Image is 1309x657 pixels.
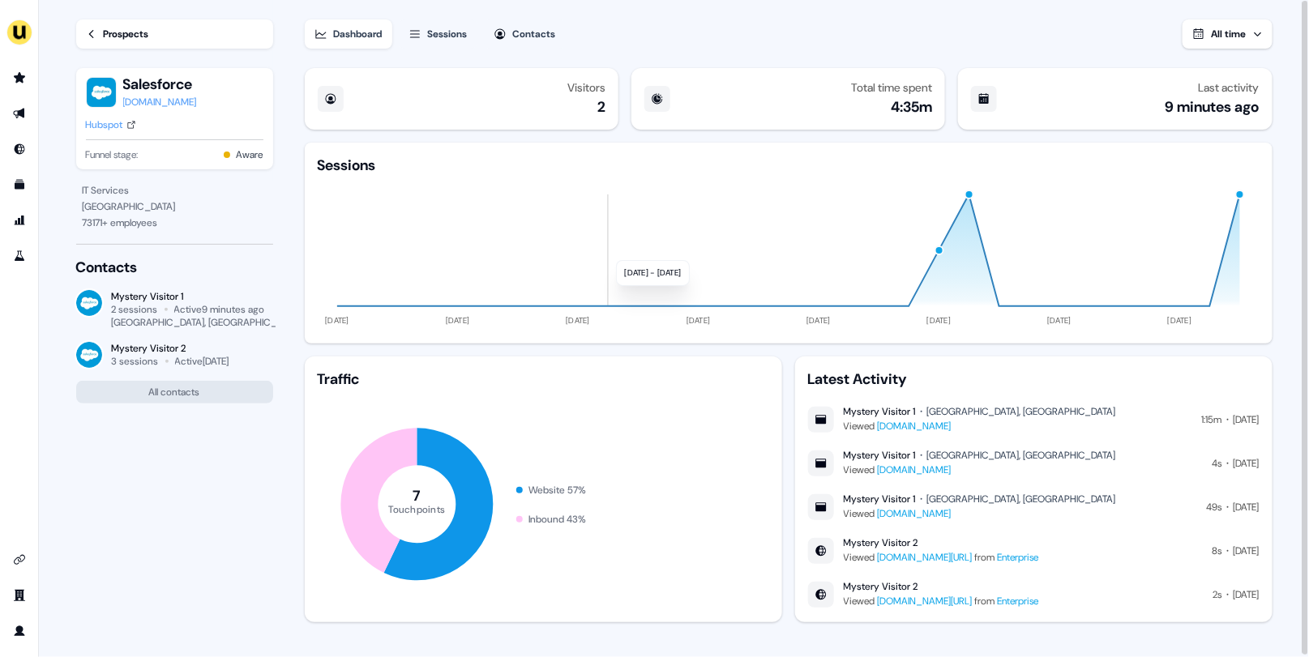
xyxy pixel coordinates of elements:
[567,81,605,94] div: Visitors
[891,97,932,117] div: 4:35m
[808,369,1260,389] div: Latest Activity
[86,117,123,133] div: Hubspot
[1213,543,1222,559] div: 8s
[83,215,267,231] div: 73171 + employees
[413,487,421,506] tspan: 7
[86,117,136,133] a: Hubspot
[878,595,973,608] a: [DOMAIN_NAME][URL]
[1183,19,1273,49] button: All time
[878,463,952,476] a: [DOMAIN_NAME]
[1199,81,1260,94] div: Last activity
[305,19,392,49] button: Dashboard
[1212,28,1247,41] span: All time
[1166,97,1260,117] div: 9 minutes ago
[428,26,468,42] div: Sessions
[844,593,1039,609] div: Viewed from
[1213,587,1222,603] div: 2s
[844,536,918,549] div: Mystery Visitor 2
[83,182,267,198] div: IT Services
[112,342,229,355] div: Mystery Visitor 2
[1234,499,1260,515] div: [DATE]
[927,449,1116,462] div: [GEOGRAPHIC_DATA], [GEOGRAPHIC_DATA]
[83,198,267,215] div: [GEOGRAPHIC_DATA]
[1047,315,1072,326] tspan: [DATE]
[513,26,556,42] div: Contacts
[123,75,197,94] button: Salesforce
[1234,587,1260,603] div: [DATE]
[926,315,951,326] tspan: [DATE]
[844,462,1116,478] div: Viewed
[1207,499,1222,515] div: 49s
[927,493,1116,506] div: [GEOGRAPHIC_DATA], [GEOGRAPHIC_DATA]
[6,207,32,233] a: Go to attribution
[6,243,32,269] a: Go to experiments
[844,449,916,462] div: Mystery Visitor 1
[112,303,158,316] div: 2 sessions
[6,618,32,644] a: Go to profile
[927,405,1116,418] div: [GEOGRAPHIC_DATA], [GEOGRAPHIC_DATA]
[112,316,302,329] div: [GEOGRAPHIC_DATA], [GEOGRAPHIC_DATA]
[998,595,1039,608] a: Enterprise
[1167,315,1191,326] tspan: [DATE]
[878,551,973,564] a: [DOMAIN_NAME][URL]
[1234,543,1260,559] div: [DATE]
[6,100,32,126] a: Go to outbound experience
[529,482,587,498] div: Website 57 %
[6,547,32,573] a: Go to integrations
[1234,412,1260,428] div: [DATE]
[6,65,32,91] a: Go to prospects
[76,19,273,49] a: Prospects
[1234,455,1260,471] div: [DATE]
[844,506,1116,522] div: Viewed
[998,551,1039,564] a: Enterprise
[399,19,477,49] button: Sessions
[844,580,918,593] div: Mystery Visitor 2
[76,258,273,277] div: Contacts
[878,420,952,433] a: [DOMAIN_NAME]
[318,156,376,175] div: Sessions
[388,503,445,516] tspan: Touchpoints
[1213,455,1222,471] div: 4s
[6,582,32,608] a: Go to team
[844,418,1116,434] div: Viewed
[6,136,32,162] a: Go to Inbound
[175,355,229,368] div: Active [DATE]
[237,147,263,163] button: Aware
[806,315,831,326] tspan: [DATE]
[104,26,149,42] div: Prospects
[566,315,590,326] tspan: [DATE]
[844,405,916,418] div: Mystery Visitor 1
[445,315,469,326] tspan: [DATE]
[686,315,710,326] tspan: [DATE]
[318,369,769,389] div: Traffic
[1202,412,1222,428] div: 1:15m
[174,303,265,316] div: Active 9 minutes ago
[6,172,32,198] a: Go to templates
[484,19,566,49] button: Contacts
[878,507,952,520] a: [DOMAIN_NAME]
[112,355,159,368] div: 3 sessions
[334,26,383,42] div: Dashboard
[325,315,349,326] tspan: [DATE]
[851,81,932,94] div: Total time spent
[844,493,916,506] div: Mystery Visitor 1
[844,549,1039,565] div: Viewed from
[529,511,587,527] div: Inbound 43 %
[86,147,139,163] span: Funnel stage:
[123,94,197,110] a: [DOMAIN_NAME]
[76,381,273,403] button: All contacts
[112,290,273,303] div: Mystery Visitor 1
[597,97,605,117] div: 2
